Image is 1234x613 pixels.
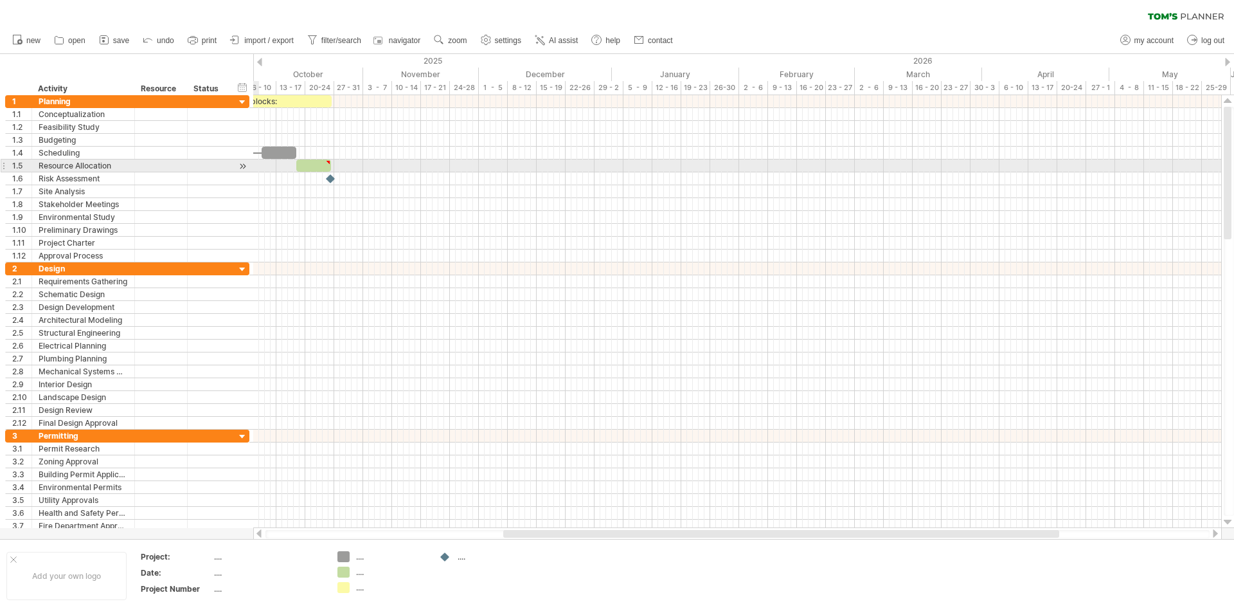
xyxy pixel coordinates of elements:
[458,551,528,562] div: ....
[508,81,537,95] div: 8 - 12
[12,121,31,133] div: 1.2
[214,567,322,578] div: ....
[495,36,521,45] span: settings
[12,185,31,197] div: 1.7
[479,81,508,95] div: 1 - 5
[356,551,426,562] div: ....
[1117,32,1177,49] a: my account
[392,81,421,95] div: 10 - 14
[113,36,129,45] span: save
[141,82,180,95] div: Resource
[12,237,31,249] div: 1.11
[39,108,128,120] div: Conceptualization
[1109,68,1231,81] div: May 2026
[12,430,31,442] div: 3
[26,36,40,45] span: new
[304,32,365,49] a: filter/search
[39,507,128,519] div: Health and Safety Permits
[681,81,710,95] div: 19 - 23
[247,81,276,95] div: 6 - 10
[12,417,31,429] div: 2.12
[356,567,426,578] div: ....
[39,494,128,506] div: Utility Approvals
[999,81,1028,95] div: 6 - 10
[532,32,582,49] a: AI assist
[39,185,128,197] div: Site Analysis
[588,32,624,49] a: help
[12,378,31,390] div: 2.9
[230,68,363,81] div: October 2025
[12,108,31,120] div: 1.1
[12,172,31,185] div: 1.6
[12,134,31,146] div: 1.3
[12,404,31,416] div: 2.11
[12,301,31,313] div: 2.3
[39,340,128,352] div: Electrical Planning
[356,582,426,593] div: ....
[982,68,1109,81] div: April 2026
[12,95,31,107] div: 1
[39,275,128,288] div: Requirements Gathering
[479,68,612,81] div: December 2025
[12,147,31,159] div: 1.4
[12,314,31,326] div: 2.4
[1134,36,1174,45] span: my account
[12,224,31,236] div: 1.10
[96,32,133,49] a: save
[1144,81,1173,95] div: 11 - 15
[942,81,970,95] div: 23 - 27
[913,81,942,95] div: 16 - 20
[39,404,128,416] div: Design Review
[39,95,128,107] div: Planning
[450,81,479,95] div: 24-28
[276,81,305,95] div: 13 - 17
[12,443,31,455] div: 3.1
[214,583,322,594] div: ....
[68,36,85,45] span: open
[305,81,334,95] div: 20-24
[363,81,392,95] div: 3 - 7
[1173,81,1202,95] div: 18 - 22
[39,172,128,185] div: Risk Assessment
[431,32,470,49] a: zoom
[389,36,420,45] span: navigator
[214,551,322,562] div: ....
[193,82,222,95] div: Status
[51,32,89,49] a: open
[371,32,424,49] a: navigator
[39,301,128,313] div: Design Development
[768,81,797,95] div: 9 - 13
[855,68,982,81] div: March 2026
[39,520,128,532] div: Fire Department Approval
[39,314,128,326] div: Architectural Modeling
[652,81,681,95] div: 12 - 16
[39,211,128,223] div: Environmental Study
[39,147,128,159] div: Scheduling
[184,32,220,49] a: print
[39,134,128,146] div: Budgeting
[334,81,363,95] div: 27 - 31
[9,32,44,49] a: new
[710,81,739,95] div: 26-30
[39,378,128,390] div: Interior Design
[12,262,31,275] div: 2
[38,82,127,95] div: Activity
[39,160,128,172] div: Resource Allocation
[139,32,178,49] a: undo
[39,443,128,455] div: Permit Research
[39,198,128,210] div: Stakeholder Meetings
[884,81,913,95] div: 9 - 13
[12,340,31,352] div: 2.6
[1086,81,1115,95] div: 27 - 1
[1202,81,1231,95] div: 25-29
[12,160,31,172] div: 1.5
[12,288,31,300] div: 2.2
[39,417,128,429] div: Final Design Approval
[12,198,31,210] div: 1.8
[39,430,128,442] div: Permitting
[12,455,31,468] div: 3.2
[39,468,128,480] div: Building Permit Application
[623,81,652,95] div: 5 - 9
[141,567,211,578] div: Date:
[421,81,450,95] div: 17 - 21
